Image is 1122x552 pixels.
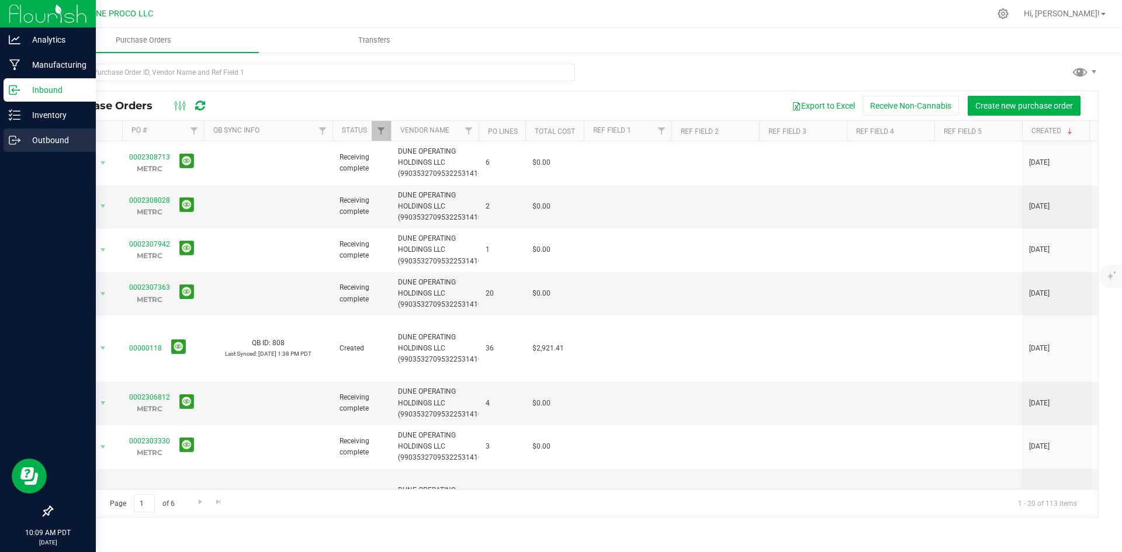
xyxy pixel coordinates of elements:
[9,84,20,96] inline-svg: Inbound
[486,343,518,354] span: 36
[96,242,110,258] span: select
[192,494,209,510] a: Go to the next page
[486,288,518,299] span: 20
[129,283,170,291] a: 0002307363
[252,339,271,347] span: QB ID:
[1029,157,1050,168] span: [DATE]
[863,96,959,116] button: Receive Non-Cannabis
[1029,398,1050,409] span: [DATE]
[9,34,20,46] inline-svg: Analytics
[129,163,170,174] p: METRC
[681,127,719,136] a: Ref Field 2
[96,395,110,411] span: select
[398,485,484,519] span: DUNE OPERATING HOLDINGS LLC (99035327095322531410)
[20,108,91,122] p: Inventory
[340,195,384,217] span: Receiving complete
[486,398,518,409] span: 4
[20,133,91,147] p: Outbound
[532,201,550,212] span: $0.00
[968,96,1081,116] button: Create new purchase order
[532,398,550,409] span: $0.00
[486,244,518,255] span: 1
[96,198,110,214] span: select
[5,527,91,538] p: 10:09 AM PDT
[944,127,982,136] a: Ref Field 5
[398,277,484,311] span: DUNE OPERATING HOLDINGS LLC (99035327095322531410)
[51,64,575,81] input: Search Purchase Order ID, Vendor Name and Ref Field 1
[129,240,170,248] a: 0002307942
[258,350,311,357] span: [DATE] 1:38 PM PDT
[340,436,384,458] span: Receiving complete
[134,494,155,512] input: 1
[20,58,91,72] p: Manufacturing
[225,350,257,357] span: Last Synced:
[593,126,631,134] a: Ref Field 1
[129,206,170,217] p: METRC
[20,83,91,97] p: Inbound
[372,121,391,141] a: Filter
[129,196,170,204] a: 0002308028
[398,430,484,464] span: DUNE OPERATING HOLDINGS LLC (99035327095322531410)
[96,340,110,356] span: select
[100,494,184,512] span: Page of 6
[856,127,894,136] a: Ref Field 4
[213,126,259,134] a: QB Sync Info
[975,101,1073,110] span: Create new purchase order
[400,126,449,134] a: Vendor Name
[398,233,484,267] span: DUNE OPERATING HOLDINGS LLC (99035327095322531410)
[342,35,406,46] span: Transfers
[398,386,484,420] span: DUNE OPERATING HOLDINGS LLC (99035327095322531410)
[488,127,518,136] a: PO Lines
[61,99,164,112] span: Purchase Orders
[129,153,170,161] a: 0002308713
[486,441,518,452] span: 3
[340,343,384,354] span: Created
[532,244,550,255] span: $0.00
[398,146,484,180] span: DUNE OPERATING HOLDINGS LLC (99035327095322531410)
[85,9,153,19] span: DUNE PROCO LLC
[532,157,550,168] span: $0.00
[398,190,484,224] span: DUNE OPERATING HOLDINGS LLC (99035327095322531410)
[100,35,187,46] span: Purchase Orders
[1009,494,1086,512] span: 1 - 20 of 113 items
[96,155,110,171] span: select
[340,239,384,261] span: Receiving complete
[398,332,484,366] span: DUNE OPERATING HOLDINGS LLC (99035327095322531410)
[1029,343,1050,354] span: [DATE]
[459,121,479,141] a: Filter
[210,494,227,510] a: Go to the last page
[129,437,170,445] a: 0002303330
[1029,201,1050,212] span: [DATE]
[532,288,550,299] span: $0.00
[272,339,285,347] span: 808
[768,127,806,136] a: Ref Field 3
[9,134,20,146] inline-svg: Outbound
[131,126,147,134] a: PO #
[532,441,550,452] span: $0.00
[96,439,110,455] span: select
[129,447,170,458] p: METRC
[9,109,20,121] inline-svg: Inventory
[340,392,384,414] span: Receiving complete
[129,403,170,414] p: METRC
[1029,441,1050,452] span: [DATE]
[9,59,20,71] inline-svg: Manufacturing
[129,393,170,401] a: 0002306812
[28,28,259,53] a: Purchase Orders
[486,157,518,168] span: 6
[129,344,162,352] a: 00000118
[313,121,333,141] a: Filter
[185,121,204,141] a: Filter
[12,459,47,494] iframe: Resource center
[652,121,671,141] a: Filter
[1031,127,1075,135] a: Created
[96,286,110,302] span: select
[340,282,384,304] span: Receiving complete
[1029,288,1050,299] span: [DATE]
[20,33,91,47] p: Analytics
[532,343,564,354] span: $2,921.41
[784,96,863,116] button: Export to Excel
[342,126,367,134] a: Status
[259,28,490,53] a: Transfers
[129,294,170,305] p: METRC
